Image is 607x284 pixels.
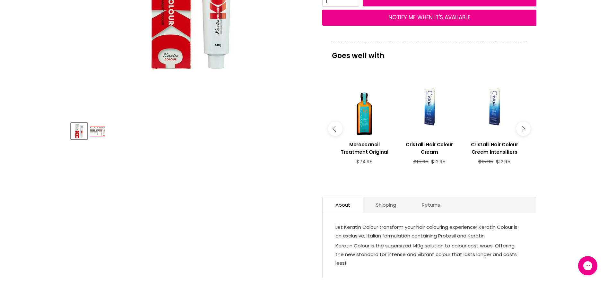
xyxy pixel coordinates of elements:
button: NOTIFY ME WHEN IT'S AVAILABLE [322,10,536,26]
img: Keratin Colour Hair Colour [90,126,105,136]
button: Keratin Colour Hair Colour [89,123,106,139]
a: View product:Moroccanoil Treatment Original [335,136,394,159]
span: $12.95 [431,158,446,165]
span: $15.95 [413,158,429,165]
a: View product:Cristalli Hair Colour Cream Intensifiers [465,136,524,159]
h3: Cristalli Hair Colour Cream Intensifiers [465,141,524,156]
a: Returns [409,197,453,213]
p: Goes well with [332,42,527,63]
span: $12.95 [496,158,510,165]
span: Keratin Colour is the supersized 140g solution to colour cost woes. Offering the new standard for... [335,242,517,266]
img: Keratin Colour Hair Colour [72,124,87,139]
span: Let Keratin Colour transform your hair colouring experience! Keratin Colour is an exclusive, Ital... [335,224,517,239]
div: Product thumbnails [70,121,312,139]
h3: Cristalli Hair Colour Cream [400,141,458,156]
a: About [323,197,363,213]
a: View product:Cristalli Hair Colour Cream [400,136,458,159]
button: Keratin Colour Hair Colour [71,123,87,139]
span: $15.95 [478,158,493,165]
span: $74.95 [356,158,373,165]
iframe: Gorgias live chat messenger [575,254,601,278]
h3: Moroccanoil Treatment Original [335,141,394,156]
a: Shipping [363,197,409,213]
